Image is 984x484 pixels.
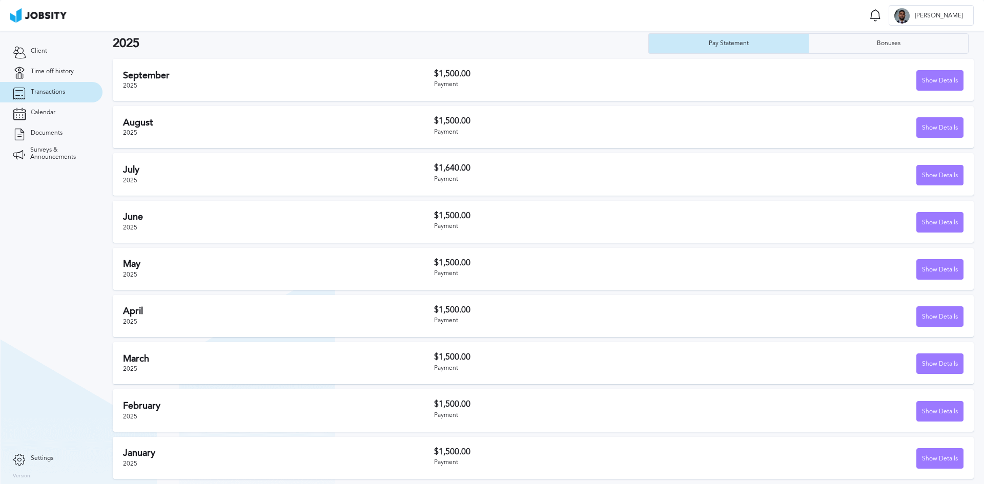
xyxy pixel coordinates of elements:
[434,365,699,372] div: Payment
[123,353,434,364] h2: March
[31,455,53,462] span: Settings
[916,306,963,327] button: Show Details
[917,260,963,280] div: Show Details
[434,176,699,183] div: Payment
[31,89,65,96] span: Transactions
[434,129,699,136] div: Payment
[648,33,809,54] button: Pay Statement
[917,118,963,138] div: Show Details
[917,449,963,469] div: Show Details
[916,212,963,233] button: Show Details
[123,177,137,184] span: 2025
[123,448,434,458] h2: January
[123,117,434,128] h2: August
[434,352,699,362] h3: $1,500.00
[917,213,963,233] div: Show Details
[13,473,32,479] label: Version:
[916,401,963,422] button: Show Details
[434,412,699,419] div: Payment
[434,223,699,230] div: Payment
[123,271,137,278] span: 2025
[123,70,434,81] h2: September
[894,8,910,24] div: F
[123,129,137,136] span: 2025
[704,40,754,47] div: Pay Statement
[809,33,969,54] button: Bonuses
[916,448,963,469] button: Show Details
[123,212,434,222] h2: June
[917,402,963,422] div: Show Details
[10,8,67,23] img: ab4bad089aa723f57921c736e9817d99.png
[434,163,699,173] h3: $1,640.00
[916,165,963,185] button: Show Details
[31,48,47,55] span: Client
[31,68,74,75] span: Time off history
[123,413,137,420] span: 2025
[916,117,963,138] button: Show Details
[434,270,699,277] div: Payment
[123,164,434,175] h2: July
[31,109,55,116] span: Calendar
[917,165,963,186] div: Show Details
[910,12,968,19] span: [PERSON_NAME]
[123,259,434,269] h2: May
[123,224,137,231] span: 2025
[434,211,699,220] h3: $1,500.00
[123,401,434,411] h2: February
[123,306,434,317] h2: April
[916,259,963,280] button: Show Details
[916,70,963,91] button: Show Details
[917,71,963,91] div: Show Details
[434,116,699,125] h3: $1,500.00
[917,307,963,327] div: Show Details
[434,69,699,78] h3: $1,500.00
[30,146,90,161] span: Surveys & Announcements
[123,460,137,467] span: 2025
[434,317,699,324] div: Payment
[123,365,137,372] span: 2025
[916,353,963,374] button: Show Details
[434,81,699,88] div: Payment
[434,459,699,466] div: Payment
[113,36,648,51] h2: 2025
[123,318,137,325] span: 2025
[872,40,906,47] div: Bonuses
[31,130,63,137] span: Documents
[434,447,699,456] h3: $1,500.00
[434,305,699,314] h3: $1,500.00
[889,5,974,26] button: F[PERSON_NAME]
[123,82,137,89] span: 2025
[434,399,699,409] h3: $1,500.00
[434,258,699,267] h3: $1,500.00
[917,354,963,374] div: Show Details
